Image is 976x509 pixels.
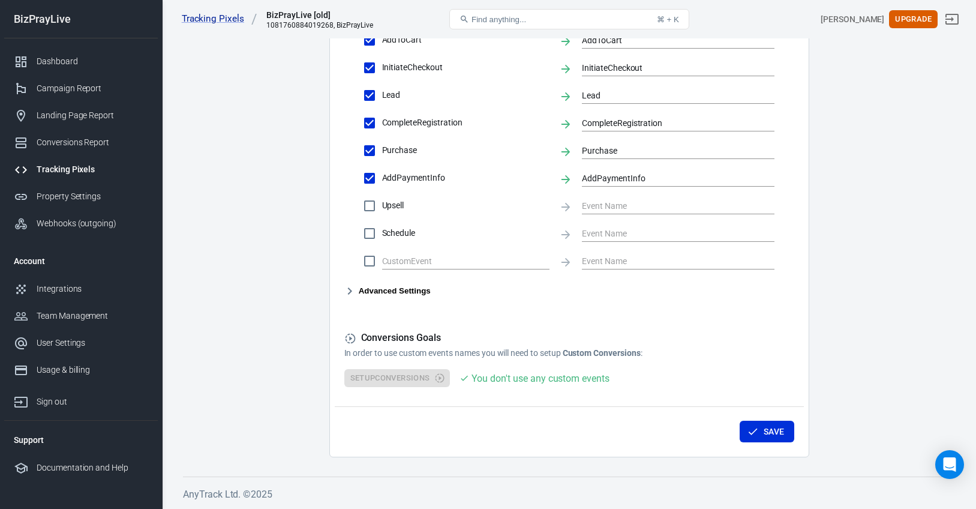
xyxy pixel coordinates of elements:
div: Open Intercom Messenger [935,450,964,479]
div: You don't use any custom events [472,371,609,386]
div: Documentation and Help [37,462,148,474]
a: Webhooks (outgoing) [4,210,158,237]
input: Event Name [582,226,756,241]
a: Sign out [4,384,158,415]
p: In order to use custom events names you will need to setup : [344,347,794,360]
div: Dashboard [37,55,148,68]
span: InitiateCheckout [382,61,549,74]
input: Clear [382,253,531,268]
input: Event Name [582,253,756,268]
span: AddToCart [382,34,549,46]
input: Event Name [582,170,756,185]
a: Integrations [4,276,158,303]
a: Dashboard [4,48,158,75]
a: Sign out [938,5,966,34]
div: User Settings [37,337,148,349]
div: BizPrayLive [4,14,158,25]
div: Account id: 0q2gjieR [821,13,884,26]
div: 1081760884019268, BizPrayLive [266,21,373,29]
div: Sign out [37,396,148,408]
span: Purchase [382,144,549,157]
input: Event Name [582,115,756,130]
div: Property Settings [37,190,148,203]
div: ⌘ + K [657,15,679,24]
a: Team Management [4,303,158,330]
a: Tracking Pixels [182,13,257,25]
input: Event Name [582,60,756,75]
a: Usage & billing [4,357,158,384]
div: Tracking Pixels [37,163,148,176]
button: Upgrade [889,10,938,29]
span: Find anything... [472,15,526,24]
li: Support [4,426,158,454]
a: Conversions Report [4,129,158,156]
div: Campaign Report [37,82,148,95]
div: Usage & billing [37,364,148,376]
div: BizPrayLive [old] [266,9,373,21]
a: Property Settings [4,183,158,210]
div: Integrations [37,283,148,295]
a: Campaign Report [4,75,158,102]
h6: AnyTrack Ltd. © 2025 [183,487,955,502]
button: Advanced Settings [344,284,431,298]
span: AddPaymentInfo [382,172,549,184]
input: Event Name [582,143,756,158]
div: Team Management [37,310,148,322]
div: Webhooks (outgoing) [37,217,148,230]
div: Landing Page Report [37,109,148,122]
input: Event Name [582,198,756,213]
span: CompleteRegistration [382,116,549,129]
input: Event Name [582,88,756,103]
button: Find anything...⌘ + K [449,9,689,29]
button: Save [740,421,794,443]
li: Account [4,247,158,276]
div: Conversions Report [37,136,148,149]
h5: Conversions Goals [344,332,794,345]
span: Upsell [382,199,549,212]
strong: Custom Conversions [563,348,641,358]
span: Lead [382,89,549,101]
a: Tracking Pixels [4,156,158,183]
input: Event Name [582,32,756,47]
span: Schedule [382,227,549,239]
a: Landing Page Report [4,102,158,129]
a: User Settings [4,330,158,357]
